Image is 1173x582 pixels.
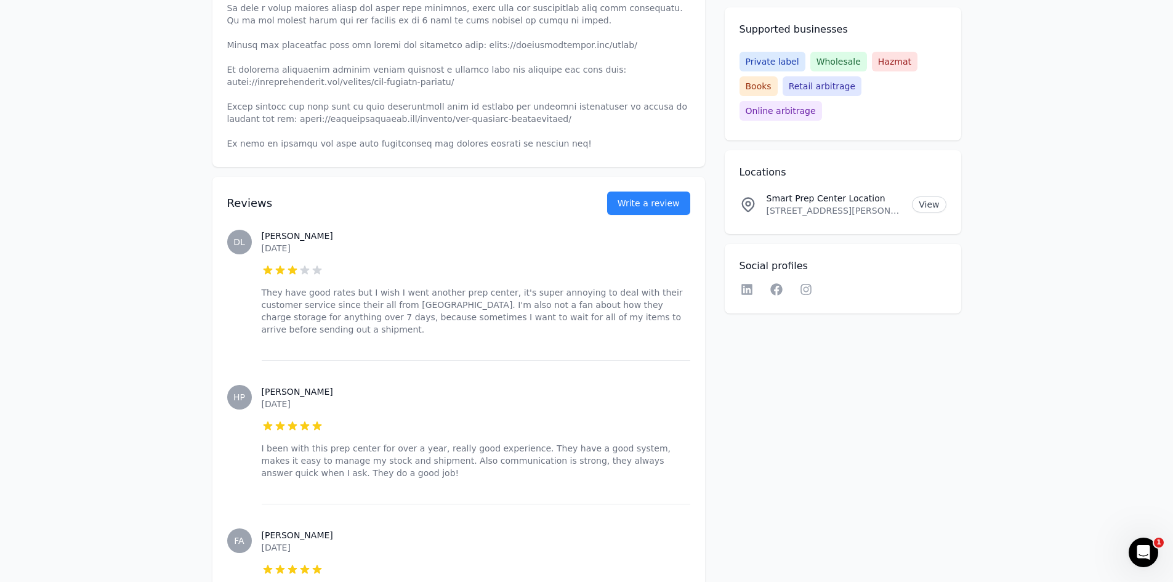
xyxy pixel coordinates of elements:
p: I been with this prep center for over a year, really good experience. They have a good system, ma... [262,442,690,479]
iframe: Intercom live chat [1129,538,1158,567]
span: FA [234,536,244,545]
span: Online arbitrage [740,101,822,121]
a: View [912,196,946,212]
h2: Reviews [227,195,568,212]
time: [DATE] [262,243,291,253]
span: Books [740,76,778,96]
time: [DATE] [262,399,291,409]
span: HP [233,393,245,402]
p: Smart Prep Center Location [767,192,903,204]
h3: [PERSON_NAME] [262,230,690,242]
a: Write a review [607,192,690,215]
span: 1 [1154,538,1164,548]
span: Retail arbitrage [783,76,861,96]
time: [DATE] [262,543,291,552]
span: Wholesale [810,52,867,71]
span: Hazmat [872,52,917,71]
p: They have good rates but I wish I went another prep center, it's super annoying to deal with thei... [262,286,690,336]
h3: [PERSON_NAME] [262,386,690,398]
h3: [PERSON_NAME] [262,529,690,541]
h2: Locations [740,165,946,180]
h2: Supported businesses [740,22,946,37]
p: [STREET_ADDRESS][PERSON_NAME][US_STATE] [767,204,903,217]
span: DL [233,238,245,246]
h2: Social profiles [740,259,946,273]
span: Private label [740,52,805,71]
